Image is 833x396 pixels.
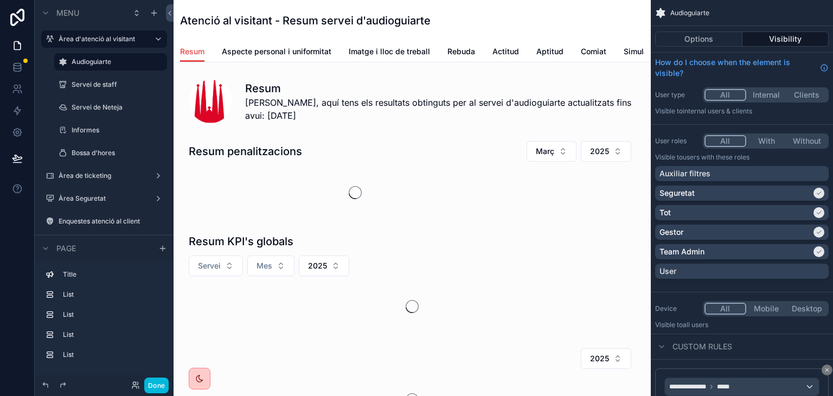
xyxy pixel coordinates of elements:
a: Aspecte personal i uniformitat [222,42,331,63]
a: Aptitud [536,42,563,63]
label: Title [63,270,158,279]
label: User roles [655,137,699,145]
a: Resum [180,42,204,62]
label: List [63,350,158,359]
button: All [704,303,746,315]
a: How do I choose when the element is visible? [655,57,829,79]
span: Rebuda [447,46,475,57]
button: All [704,135,746,147]
span: Page [56,243,76,254]
label: Àrea d'atenció al visitant [59,35,145,43]
a: Rebuda [447,42,475,63]
button: Without [786,135,827,147]
label: Audioguiarte [72,58,161,66]
p: Seguretat [659,188,695,199]
a: Comiat [581,42,606,63]
button: Options [655,31,742,47]
label: List [63,290,158,299]
p: Gestor [659,227,683,238]
span: Resum [180,46,204,57]
span: Custom rules [672,341,732,352]
label: List [63,330,158,339]
span: Audioguiarte [670,9,709,17]
span: Users with these roles [683,153,749,161]
label: Àrea Seguretat [59,194,145,203]
label: Informes [72,126,161,135]
p: Team Admin [659,246,704,257]
p: Tot [659,207,671,218]
button: Clients [786,89,827,101]
span: Aspecte personal i uniformitat [222,46,331,57]
h1: Atenció al visitant - Resum servei d'audioguiarte [180,13,431,28]
span: Aptitud [536,46,563,57]
div: scrollable content [35,261,174,374]
a: Simulacions [624,42,668,63]
button: Visibility [742,31,829,47]
button: Internal [746,89,787,101]
p: User [659,266,676,277]
span: Menu [56,8,79,18]
button: With [746,135,787,147]
a: Imatge i lloc de treball [349,42,430,63]
p: Visible to [655,153,829,162]
label: User type [655,91,699,99]
p: Visible to [655,107,829,116]
span: Comiat [581,46,606,57]
span: Imatge i lloc de treball [349,46,430,57]
label: List [63,310,158,319]
span: Simulacions [624,46,668,57]
button: Desktop [786,303,827,315]
label: Bossa d'hores [72,149,161,157]
span: Internal users & clients [683,107,752,115]
a: Actitud [492,42,519,63]
button: Done [144,378,169,393]
label: Servei de Neteja [72,103,161,112]
button: Mobile [746,303,787,315]
p: Visible to [655,321,829,329]
p: Auxiliar filtres [659,168,710,179]
label: Device [655,304,699,313]
span: Actitud [492,46,519,57]
span: all users [683,321,708,329]
label: Àrea de ticketing [59,171,145,180]
span: How do I choose when the element is visible? [655,57,816,79]
button: All [704,89,746,101]
label: Servei de staff [72,80,161,89]
label: Enquestes atenció al client [59,217,161,226]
